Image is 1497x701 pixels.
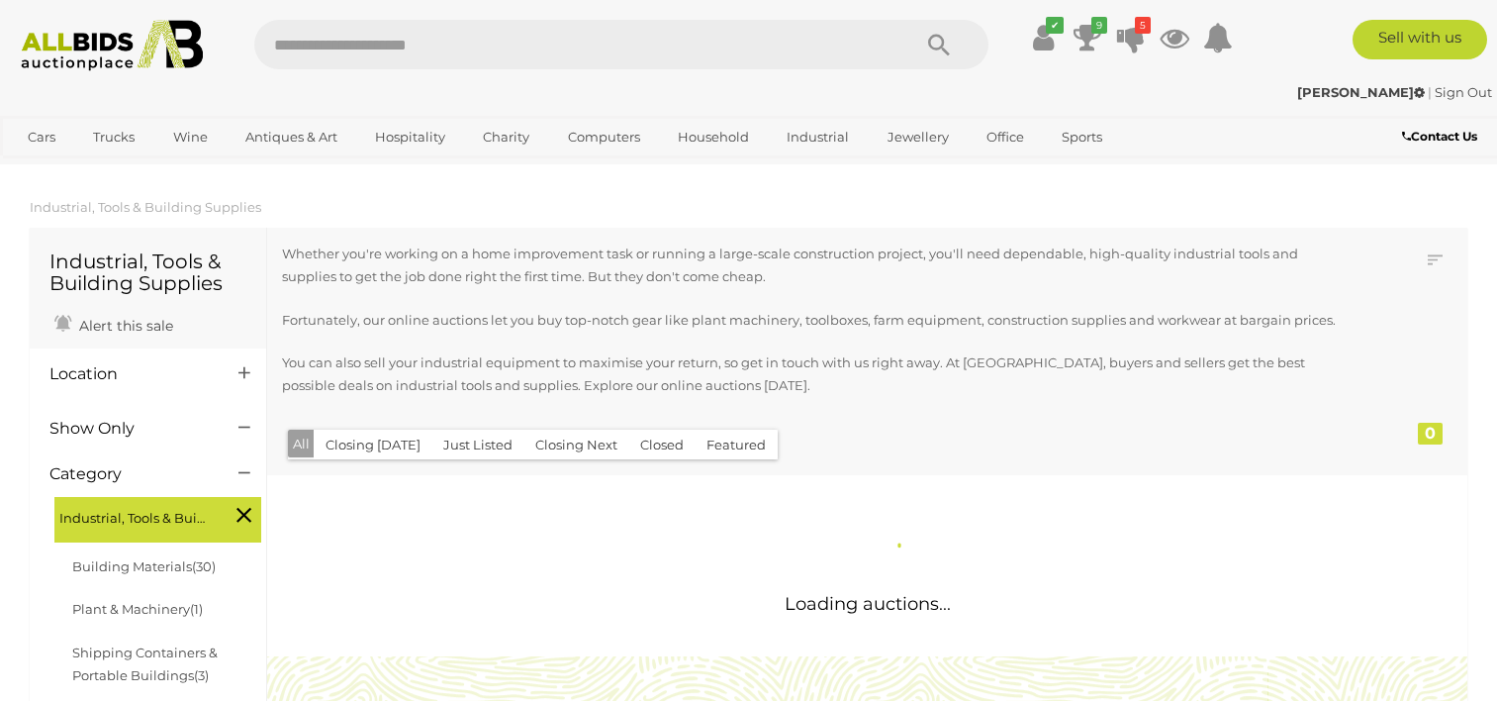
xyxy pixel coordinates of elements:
a: Trucks [80,121,147,153]
button: Just Listed [431,430,524,460]
a: ✔ [1029,20,1059,55]
a: Shipping Containers & Portable Buildings(3) [72,645,218,683]
a: Antiques & Art [233,121,350,153]
span: | [1428,84,1432,100]
button: Search [889,20,988,69]
a: Alert this sale [49,309,178,339]
span: (30) [192,558,216,574]
button: Closing [DATE] [314,430,432,460]
span: Alert this sale [74,317,173,335]
a: Sports [1049,121,1115,153]
button: Closed [628,430,696,460]
a: Computers [555,121,653,153]
span: (1) [190,601,203,617]
p: You can also sell your industrial equipment to maximise your return, so get in touch with us righ... [282,351,1340,398]
a: [GEOGRAPHIC_DATA] [15,153,181,186]
span: Industrial, Tools & Building Supplies [59,502,208,530]
a: Office [974,121,1037,153]
a: Industrial, Tools & Building Supplies [30,199,261,215]
h1: Industrial, Tools & Building Supplies [49,250,246,294]
p: Fortunately, our online auctions let you buy top-notch gear like plant machinery, toolboxes, farm... [282,309,1340,332]
h4: Location [49,365,209,383]
img: Allbids.com.au [11,20,213,71]
a: Building Materials(30) [72,558,216,574]
a: Household [665,121,762,153]
a: Industrial [774,121,862,153]
div: 0 [1418,423,1443,445]
button: All [288,430,315,458]
a: Cars [15,121,68,153]
i: 5 [1135,17,1151,34]
a: Wine [160,121,221,153]
p: Whether you're working on a home improvement task or running a large-scale construction project, ... [282,243,1340,289]
i: 9 [1091,17,1107,34]
b: Contact Us [1402,129,1477,144]
a: 9 [1073,20,1102,55]
a: Charity [470,121,542,153]
h4: Show Only [49,420,209,438]
i: ✔ [1046,17,1064,34]
span: Loading auctions... [785,593,951,615]
a: Contact Us [1402,126,1482,148]
a: Sign Out [1435,84,1492,100]
a: Jewellery [875,121,962,153]
a: [PERSON_NAME] [1297,84,1428,100]
button: Closing Next [523,430,629,460]
strong: [PERSON_NAME] [1297,84,1425,100]
button: Featured [695,430,778,460]
a: Hospitality [362,121,458,153]
span: (3) [194,667,209,683]
a: Plant & Machinery(1) [72,601,203,617]
a: 5 [1116,20,1146,55]
a: Sell with us [1353,20,1487,59]
h4: Category [49,465,209,483]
